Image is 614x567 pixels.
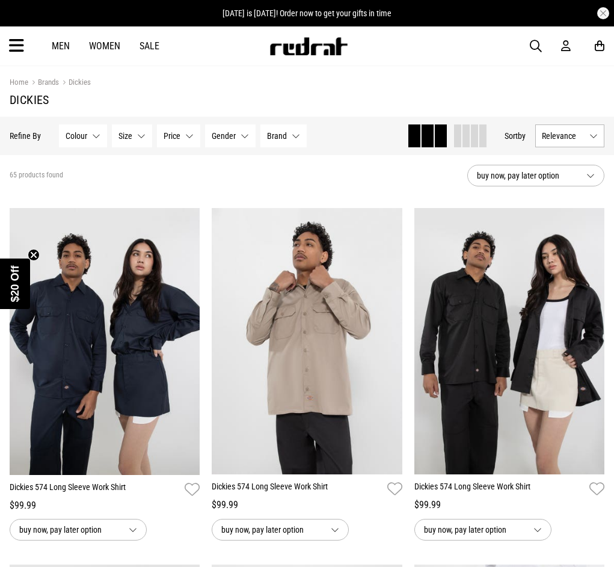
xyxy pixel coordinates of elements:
[467,165,604,186] button: buy now, pay later option
[223,8,391,18] span: [DATE] is [DATE]! Order now to get your gifts in time
[424,523,524,537] span: buy now, pay later option
[28,249,40,261] button: Close teaser
[28,78,59,89] a: Brands
[10,208,200,475] img: Dickies 574 Long Sleeve Work Shirt in Blue
[221,523,321,537] span: buy now, pay later option
[59,124,107,147] button: Colour
[9,265,21,302] span: $20 Off
[212,131,236,141] span: Gender
[267,131,287,141] span: Brand
[518,131,526,141] span: by
[414,208,604,474] img: Dickies 574 Long Sleeve Work Shirt in Black
[212,519,349,541] button: buy now, pay later option
[542,131,585,141] span: Relevance
[52,40,70,52] a: Men
[414,519,551,541] button: buy now, pay later option
[19,523,119,537] span: buy now, pay later option
[10,519,147,541] button: buy now, pay later option
[157,124,200,147] button: Price
[10,171,63,180] span: 65 products found
[205,124,256,147] button: Gender
[118,131,132,141] span: Size
[212,480,382,498] a: Dickies 574 Long Sleeve Work Shirt
[112,124,152,147] button: Size
[414,498,604,512] div: $99.99
[260,124,307,147] button: Brand
[505,129,526,143] button: Sortby
[477,168,577,183] span: buy now, pay later option
[164,131,180,141] span: Price
[140,40,159,52] a: Sale
[10,78,28,87] a: Home
[414,480,585,498] a: Dickies 574 Long Sleeve Work Shirt
[10,481,180,498] a: Dickies 574 Long Sleeve Work Shirt
[535,124,604,147] button: Relevance
[212,208,402,474] img: Dickies 574 Long Sleeve Work Shirt in Beige
[59,78,91,89] a: Dickies
[269,37,348,55] img: Redrat logo
[89,40,120,52] a: Women
[10,93,604,107] h1: Dickies
[10,498,200,513] div: $99.99
[212,498,402,512] div: $99.99
[66,131,87,141] span: Colour
[10,131,41,141] p: Refine By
